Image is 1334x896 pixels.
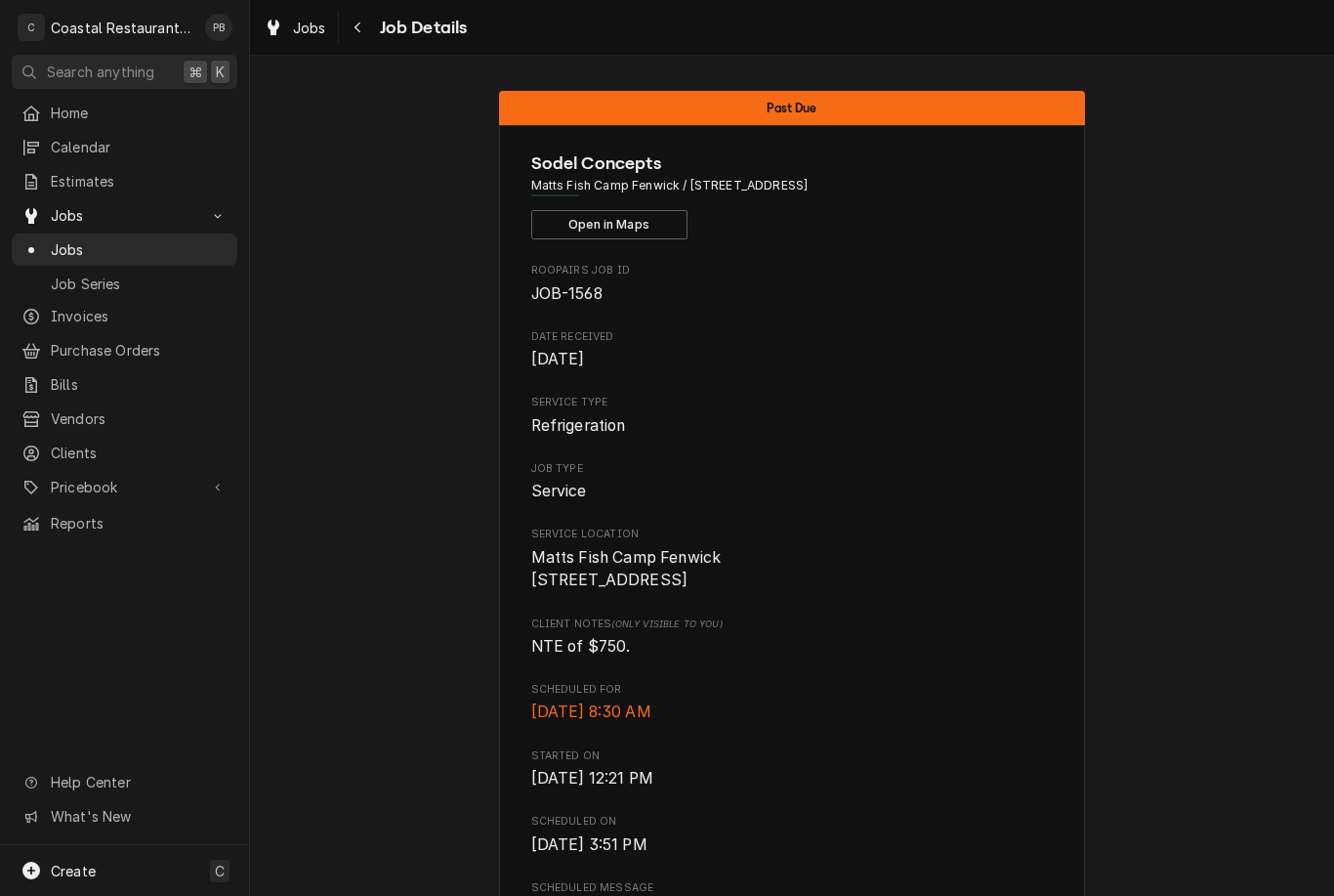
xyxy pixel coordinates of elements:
[12,507,237,539] a: Reports
[499,91,1085,125] div: Status
[531,814,1054,856] div: Scheduled On
[531,461,1054,503] div: Job Type
[531,329,1054,345] span: Date Received
[767,102,816,114] span: Past Due
[12,97,237,129] a: Home
[51,137,228,157] span: Calendar
[18,14,45,41] div: C
[12,800,237,832] a: Go to What's New
[531,835,647,854] span: [DATE] 3:51 PM
[343,12,374,43] button: Navigate back
[531,617,1054,632] span: Client Notes
[531,150,1054,177] span: Name
[374,15,468,41] span: Job Details
[12,131,237,163] a: Calendar
[12,403,237,435] a: Vendors
[531,395,1054,410] span: Service Type
[531,350,585,368] span: [DATE]
[531,263,1054,278] span: Roopairs Job ID
[531,682,1054,698] span: Scheduled For
[51,103,228,123] span: Home
[256,12,334,44] a: Jobs
[51,374,228,395] span: Bills
[531,284,603,303] span: JOB-1568
[12,268,237,300] a: Job Series
[12,55,237,89] button: Search anything⌘K
[12,234,237,266] a: Jobs
[12,199,237,232] a: Go to Jobs
[531,546,1054,592] span: Service Location
[531,395,1054,437] div: Service Type
[531,880,1054,896] span: Scheduled Message
[531,282,1054,306] span: Roopairs Job ID
[531,833,1054,857] span: Scheduled On
[51,205,198,226] span: Jobs
[205,14,232,41] div: Phill Blush's Avatar
[51,408,228,429] span: Vendors
[51,513,228,533] span: Reports
[51,274,228,294] span: Job Series
[531,769,653,788] span: [DATE] 12:21 PM
[205,14,232,41] div: PB
[531,210,688,239] button: Open in Maps
[531,150,1054,239] div: Client Information
[188,62,202,82] span: ⌘
[531,637,631,656] span: NTE of $750.
[12,368,237,401] a: Bills
[215,861,225,881] span: C
[12,437,237,469] a: Clients
[531,767,1054,790] span: Started On
[531,748,1054,790] div: Started On
[12,334,237,366] a: Purchase Orders
[51,306,228,326] span: Invoices
[531,527,1054,592] div: Service Location
[531,177,1054,194] span: Address
[531,416,626,435] span: Refrigeration
[12,766,237,798] a: Go to Help Center
[216,62,225,82] span: K
[531,814,1054,830] span: Scheduled On
[51,477,198,497] span: Pricebook
[531,348,1054,371] span: Date Received
[531,682,1054,724] div: Scheduled For
[611,619,722,629] span: (Only Visible to You)
[293,18,326,38] span: Jobs
[531,414,1054,438] span: Service Type
[531,617,1054,659] div: [object Object]
[531,635,1054,659] span: [object Object]
[12,471,237,503] a: Go to Pricebook
[531,748,1054,764] span: Started On
[531,329,1054,371] div: Date Received
[12,165,237,197] a: Estimates
[531,482,587,500] span: Service
[51,772,226,792] span: Help Center
[47,62,154,82] span: Search anything
[51,340,228,361] span: Purchase Orders
[531,548,722,590] span: Matts Fish Camp Fenwick [STREET_ADDRESS]
[51,171,228,192] span: Estimates
[531,527,1054,542] span: Service Location
[51,239,228,260] span: Jobs
[531,263,1054,305] div: Roopairs Job ID
[531,703,651,721] span: [DATE] 8:30 AM
[51,443,228,463] span: Clients
[531,461,1054,477] span: Job Type
[51,806,226,827] span: What's New
[531,480,1054,503] span: Job Type
[531,701,1054,724] span: Scheduled For
[51,18,194,38] div: Coastal Restaurant Repair
[12,300,237,332] a: Invoices
[51,863,96,879] span: Create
